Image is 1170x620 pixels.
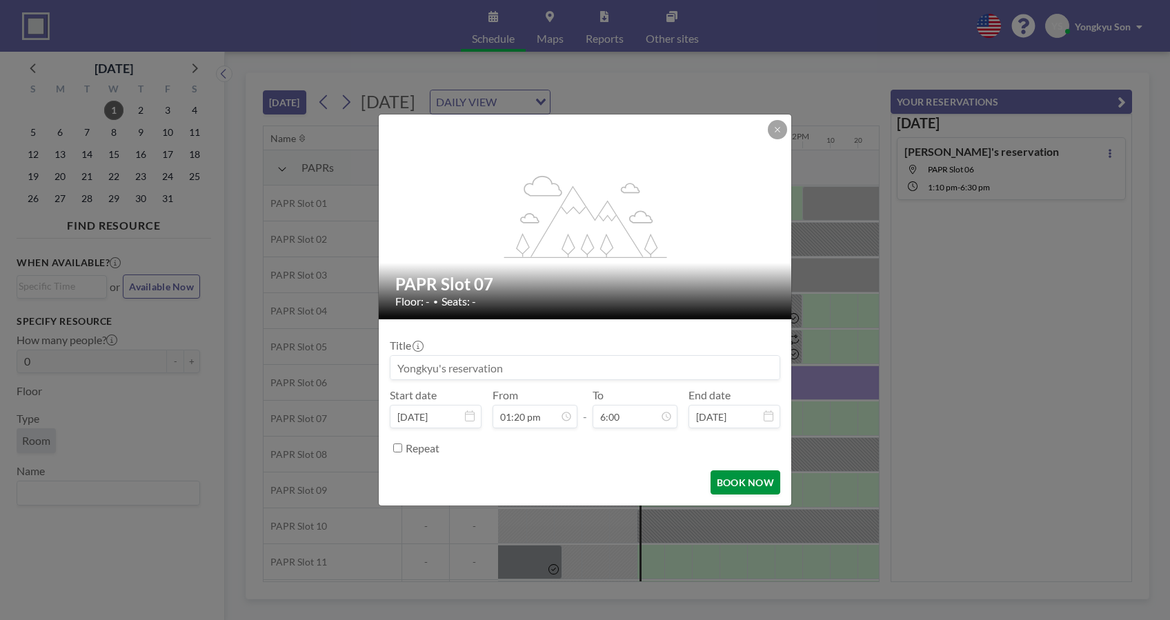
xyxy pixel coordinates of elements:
[688,388,731,402] label: End date
[711,470,780,494] button: BOOK NOW
[442,294,476,308] span: Seats: -
[390,388,437,402] label: Start date
[390,339,422,352] label: Title
[395,274,776,294] h2: PAPR Slot 07
[493,388,518,402] label: From
[583,393,587,423] span: -
[504,174,667,257] g: flex-grow: 1.2;
[433,297,438,307] span: •
[406,441,439,455] label: Repeat
[390,356,780,379] input: Yongkyu's reservation
[395,294,430,308] span: Floor: -
[593,388,604,402] label: To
